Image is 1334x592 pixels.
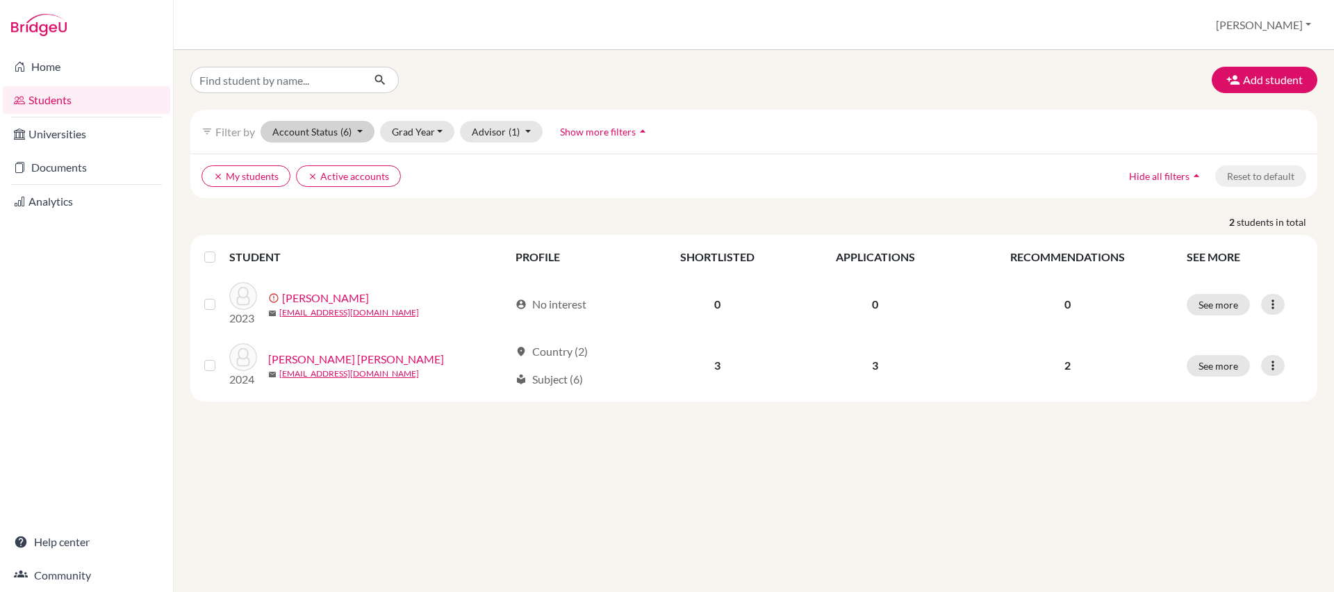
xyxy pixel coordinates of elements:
[507,240,641,274] th: PROFILE
[229,371,257,388] p: 2024
[509,126,520,138] span: (1)
[201,126,213,137] i: filter_list
[1229,215,1237,229] strong: 2
[516,343,588,360] div: Country (2)
[1187,294,1250,315] button: See more
[215,125,255,138] span: Filter by
[268,370,277,379] span: mail
[516,371,583,388] div: Subject (6)
[1215,165,1306,187] button: Reset to default
[3,53,170,81] a: Home
[641,335,794,396] td: 3
[308,172,318,181] i: clear
[965,357,1170,374] p: 2
[3,188,170,215] a: Analytics
[3,120,170,148] a: Universities
[213,172,223,181] i: clear
[641,274,794,335] td: 0
[3,528,170,556] a: Help center
[641,240,794,274] th: SHORTLISTED
[229,282,257,310] img: Advani, Melanie
[1189,169,1203,183] i: arrow_drop_up
[3,154,170,181] a: Documents
[268,351,444,368] a: [PERSON_NAME] [PERSON_NAME]
[201,165,290,187] button: clearMy students
[11,14,67,36] img: Bridge-U
[1212,67,1317,93] button: Add student
[794,274,956,335] td: 0
[1117,165,1215,187] button: Hide all filtersarrow_drop_up
[296,165,401,187] button: clearActive accounts
[3,561,170,589] a: Community
[794,240,956,274] th: APPLICATIONS
[229,343,257,371] img: Lau, Yan Yin Leanne
[636,124,650,138] i: arrow_drop_up
[1187,355,1250,377] button: See more
[548,121,661,142] button: Show more filtersarrow_drop_up
[516,296,586,313] div: No interest
[279,368,419,380] a: [EMAIL_ADDRESS][DOMAIN_NAME]
[190,67,363,93] input: Find student by name...
[268,309,277,318] span: mail
[380,121,455,142] button: Grad Year
[261,121,374,142] button: Account Status(6)
[1237,215,1317,229] span: students in total
[516,299,527,310] span: account_circle
[1210,12,1317,38] button: [PERSON_NAME]
[460,121,543,142] button: Advisor(1)
[229,310,257,327] p: 2023
[965,296,1170,313] p: 0
[957,240,1178,274] th: RECOMMENDATIONS
[794,335,956,396] td: 3
[1178,240,1312,274] th: SEE MORE
[282,290,369,306] a: [PERSON_NAME]
[3,86,170,114] a: Students
[340,126,352,138] span: (6)
[229,240,507,274] th: STUDENT
[560,126,636,138] span: Show more filters
[279,306,419,319] a: [EMAIL_ADDRESS][DOMAIN_NAME]
[268,293,282,304] span: error_outline
[1129,170,1189,182] span: Hide all filters
[516,346,527,357] span: location_on
[516,374,527,385] span: local_library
